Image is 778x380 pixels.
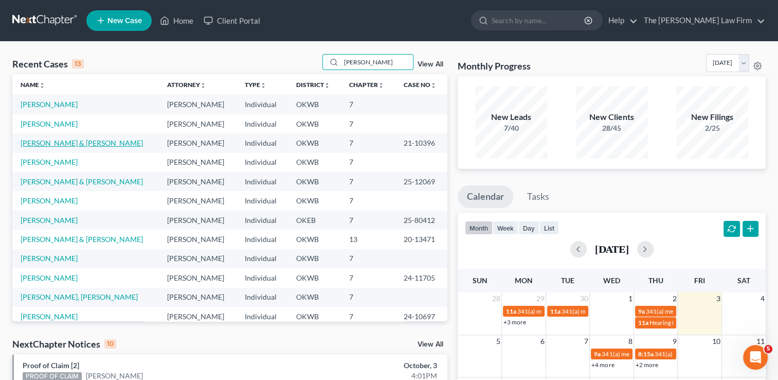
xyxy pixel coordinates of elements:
td: OKWB [288,230,341,249]
button: month [465,221,493,235]
td: [PERSON_NAME] [159,153,237,172]
span: 11a [638,319,648,326]
td: OKWB [288,153,341,172]
div: Recent Cases [12,58,84,70]
td: OKWB [288,307,341,326]
a: The [PERSON_NAME] Law Firm [639,11,765,30]
td: 7 [341,307,395,326]
td: Individual [237,288,287,307]
td: 20-13471 [395,230,447,249]
button: day [518,221,539,235]
span: 341(a) meeting for [PERSON_NAME] [646,307,745,315]
td: [PERSON_NAME] [159,114,237,133]
input: Search by name... [492,11,586,30]
a: Nameunfold_more [21,81,45,89]
td: [PERSON_NAME] [159,211,237,230]
a: Help [603,11,638,30]
a: [PERSON_NAME] [21,100,78,109]
td: [PERSON_NAME] [159,307,237,326]
span: Fri [694,276,705,285]
span: 3 [715,292,721,305]
td: Individual [237,153,287,172]
span: 5 [764,345,772,353]
a: [PERSON_NAME] & [PERSON_NAME] [21,177,143,186]
td: 7 [341,288,395,307]
td: OKWB [288,133,341,152]
td: OKWB [288,191,341,210]
td: 7 [341,133,395,152]
div: 28/45 [576,123,648,133]
td: [PERSON_NAME] [159,95,237,114]
h3: Monthly Progress [458,60,531,72]
td: 21-10396 [395,133,447,152]
span: 5 [495,335,501,348]
td: 7 [341,95,395,114]
div: 7/40 [475,123,547,133]
span: 30 [579,292,589,305]
td: OKWB [288,249,341,268]
td: 7 [341,191,395,210]
td: 7 [341,249,395,268]
i: unfold_more [200,82,206,89]
span: 1 [627,292,634,305]
span: 28 [491,292,501,305]
button: week [493,221,518,235]
span: 9a [594,350,601,358]
td: [PERSON_NAME] [159,230,237,249]
input: Search by name... [341,55,413,70]
h2: [DATE] [595,244,629,254]
td: Individual [237,307,287,326]
td: 7 [341,211,395,230]
div: New Leads [475,111,547,123]
td: 7 [341,268,395,287]
span: Thu [648,276,663,285]
span: 11 [755,335,766,348]
a: [PERSON_NAME] & [PERSON_NAME] [21,235,143,244]
a: Chapterunfold_more [349,81,384,89]
span: 6 [539,335,546,348]
span: 2 [671,292,677,305]
span: 7 [583,335,589,348]
span: 8:15a [638,350,654,358]
td: Individual [237,191,287,210]
td: OKWB [288,268,341,287]
div: 2/25 [676,123,748,133]
a: [PERSON_NAME] [21,216,78,224]
span: Mon [515,276,533,285]
td: [PERSON_NAME] [159,288,237,307]
a: [PERSON_NAME] [21,158,78,166]
td: 7 [341,172,395,191]
td: Individual [237,95,287,114]
td: Individual [237,114,287,133]
span: 29 [535,292,546,305]
a: Districtunfold_more [296,81,330,89]
span: Tue [561,276,574,285]
div: NextChapter Notices [12,338,116,350]
i: unfold_more [430,82,437,89]
span: 9a [638,307,645,315]
i: unfold_more [39,82,45,89]
div: New Clients [576,111,648,123]
a: +4 more [591,361,614,369]
td: Individual [237,211,287,230]
span: New Case [107,17,142,25]
span: Wed [603,276,620,285]
div: New Filings [676,111,748,123]
a: +3 more [503,318,526,326]
i: unfold_more [260,82,266,89]
span: 9 [671,335,677,348]
a: Typeunfold_more [245,81,266,89]
a: [PERSON_NAME], [PERSON_NAME] [21,292,138,301]
td: 25-12069 [395,172,447,191]
button: list [539,221,559,235]
td: 13 [341,230,395,249]
span: Sun [473,276,487,285]
a: Attorneyunfold_more [167,81,206,89]
a: Proof of Claim [2] [23,361,79,370]
td: Individual [237,133,287,152]
td: OKWB [288,95,341,114]
span: 341(a) meeting for [PERSON_NAME] [562,307,661,315]
td: OKWB [288,288,341,307]
td: [PERSON_NAME] [159,172,237,191]
span: 4 [759,292,766,305]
